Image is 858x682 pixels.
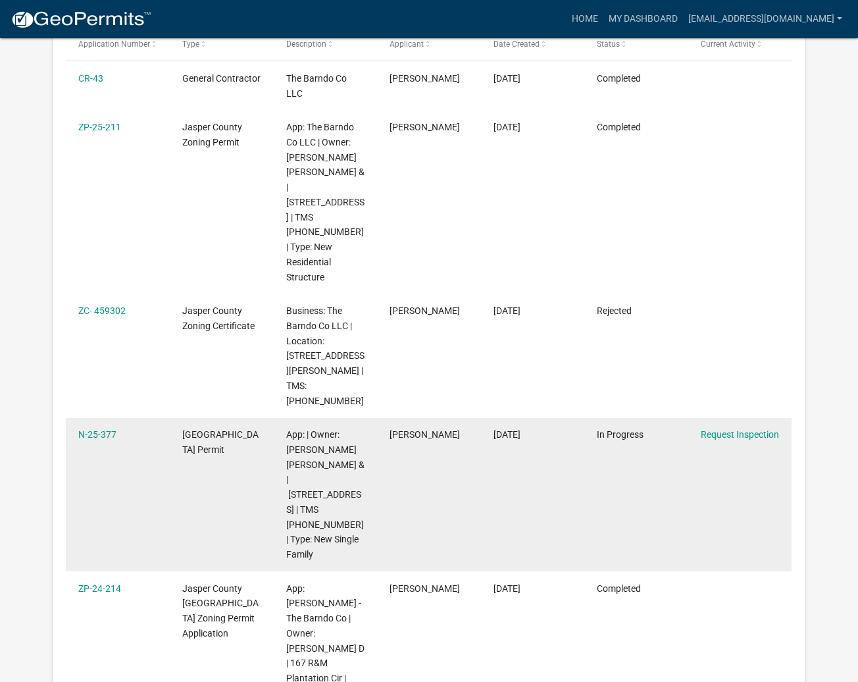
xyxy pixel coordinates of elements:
span: General Contractor [182,73,261,84]
a: [EMAIL_ADDRESS][DOMAIN_NAME] [683,7,847,32]
span: Completed [597,73,641,84]
span: Type [182,39,199,49]
span: 08/05/2025 [493,122,520,132]
datatable-header-cell: Status [584,28,688,60]
a: N-25-377 [78,429,116,440]
span: Applicant [390,39,424,49]
a: Home [567,7,603,32]
span: Rejected [597,305,632,316]
span: Application Number [78,39,150,49]
datatable-header-cell: Date Created [480,28,584,60]
datatable-header-cell: Applicant [377,28,481,60]
span: Completed [597,122,641,132]
span: Jennifer Owens [390,122,460,132]
a: Request Inspection [701,429,779,440]
datatable-header-cell: Description [273,28,377,60]
span: Jasper County Zoning Permit [182,122,242,147]
span: Jennifer Owens [390,73,460,84]
span: Jasper County Building Permit [182,429,259,455]
span: In Progress [597,429,643,440]
span: 10/09/2024 [493,583,520,594]
a: ZP-24-214 [78,583,121,594]
span: Jennifer Owens [390,305,460,316]
datatable-header-cell: Current Activity [688,28,792,60]
a: My Dashboard [603,7,683,32]
span: Jasper County SC Zoning Permit Application [182,583,259,639]
span: Jennifer Owens [390,583,460,594]
span: Business: The Barndo Co LLC | Location: 1531 E Main St Ste 1 Duncan SC 29334 | TMS: 053-00-04-025 [286,305,365,406]
span: 08/01/2025 [493,429,520,440]
span: App: | Owner: POSTON SAMUEL RICHARD & | 19288 Grays Hwy | TMS 053-00-04-025 | Type: New Single Fa... [286,429,365,560]
span: 08/07/2025 [493,73,520,84]
span: Completed [597,583,641,594]
span: Date Created [493,39,540,49]
a: CR-43 [78,73,103,84]
datatable-header-cell: Type [170,28,274,60]
span: Status [597,39,620,49]
span: Jennifer Owens [390,429,460,440]
span: Jasper County Zoning Certificate [182,305,255,331]
span: 08/05/2025 [493,305,520,316]
datatable-header-cell: Application Number [66,28,170,60]
a: ZP-25-211 [78,122,121,132]
span: App: The Barndo Co LLC | Owner: POSTON SAMUEL RICHARD & | 19288 Grays Highway | TMS 053-00-04-025... [286,122,365,282]
span: The Barndo Co LLC [286,73,347,99]
span: Description [286,39,326,49]
span: Current Activity [701,39,755,49]
a: ZC- 459302 [78,305,126,316]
